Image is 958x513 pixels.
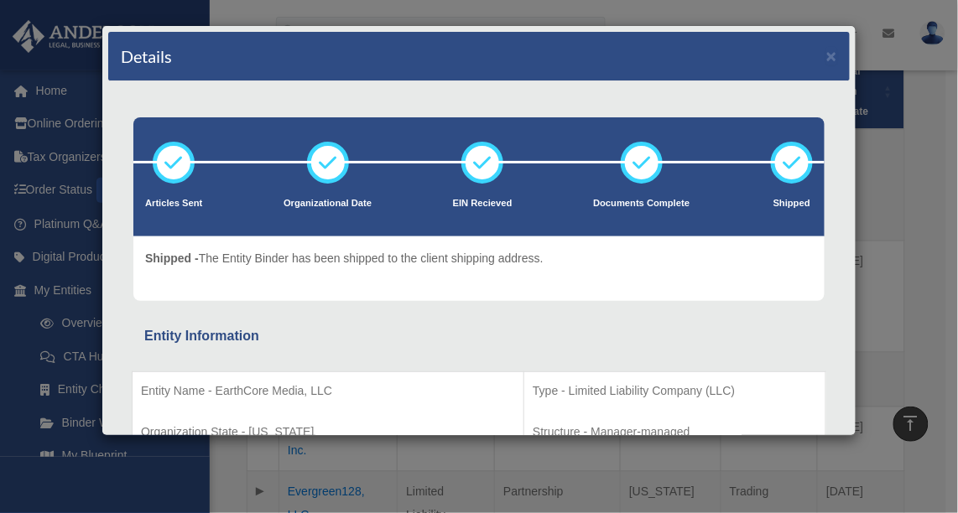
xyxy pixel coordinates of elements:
p: Structure - Manager-managed [533,422,817,443]
p: Organizational Date [284,195,372,212]
p: Articles Sent [145,195,202,212]
span: Shipped - [145,251,199,265]
h4: Details [121,44,172,68]
p: Type - Limited Liability Company (LLC) [533,381,817,402]
p: Organization State - [US_STATE] [141,422,515,443]
p: The Entity Binder has been shipped to the client shipping address. [145,248,544,269]
p: Shipped [771,195,813,212]
button: × [826,47,837,65]
p: Documents Complete [593,195,690,212]
p: EIN Recieved [453,195,513,212]
div: Entity Information [144,324,814,348]
p: Entity Name - EarthCore Media, LLC [141,381,515,402]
